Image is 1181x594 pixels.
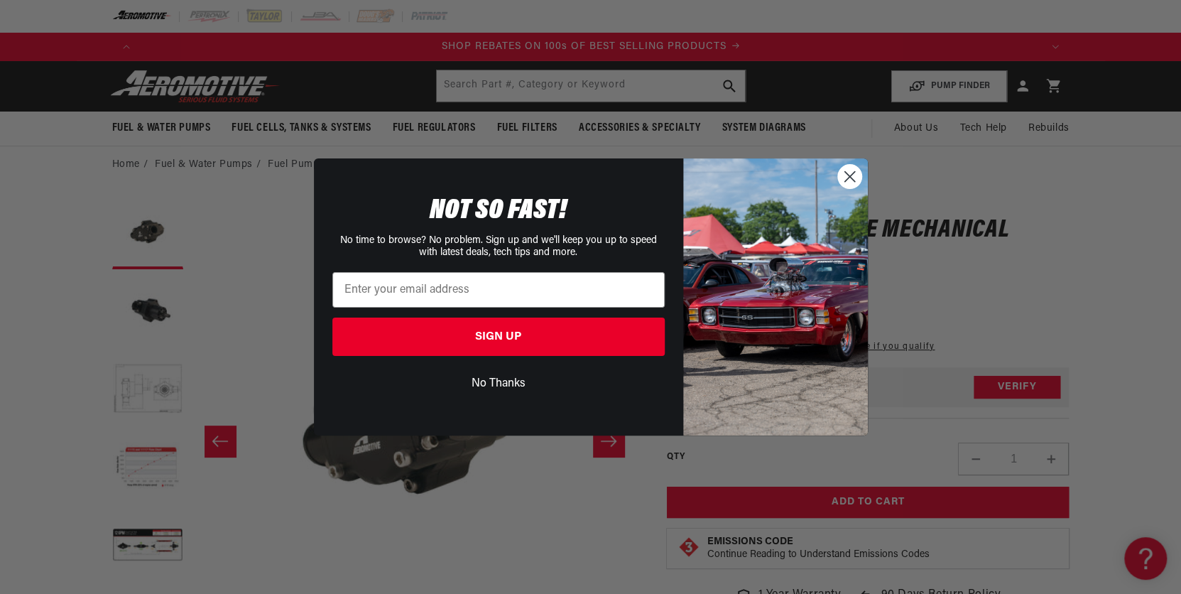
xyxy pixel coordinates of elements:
[837,164,862,189] button: Close dialog
[430,197,567,225] span: NOT SO FAST!
[683,158,868,436] img: 85cdd541-2605-488b-b08c-a5ee7b438a35.jpeg
[332,370,665,397] button: No Thanks
[332,272,665,308] input: Enter your email address
[340,235,657,258] span: No time to browse? No problem. Sign up and we'll keep you up to speed with latest deals, tech tip...
[332,318,665,356] button: SIGN UP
